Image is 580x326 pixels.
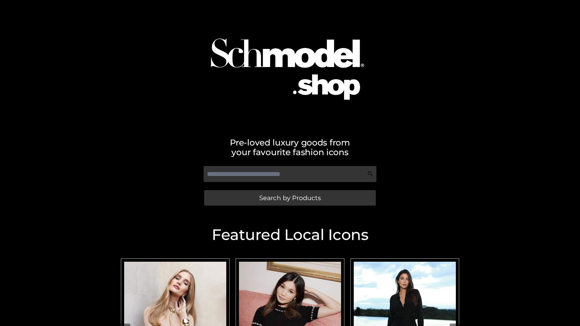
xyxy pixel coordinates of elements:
h2: Pre-loved luxury goods from your favourite fashion icons [118,138,462,157]
span: Search by Products [259,195,321,201]
img: Search Icon [367,171,373,177]
h2: Featured Local Icons​ [118,227,462,242]
a: Search by Products [204,190,376,206]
